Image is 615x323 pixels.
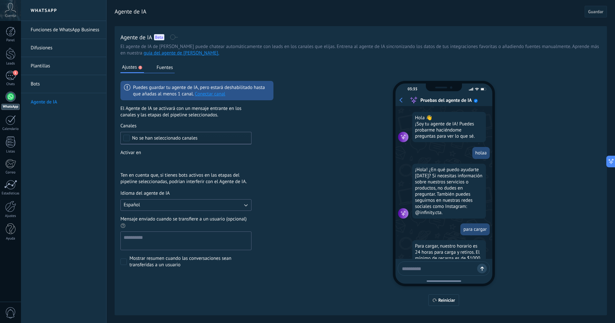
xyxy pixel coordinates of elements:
[472,147,490,159] div: holaa
[31,93,100,111] a: Agente de IA
[120,190,170,197] span: Idioma del agente de IA
[21,93,106,111] li: Agente de IA
[120,123,137,129] span: Canales
[1,237,20,241] div: Ayuda
[120,105,251,118] span: El Agente de IA se activará con un mensaje entrante en los canales y las etapas del pipeline sele...
[31,75,100,93] a: Bots
[5,14,16,18] span: Cuenta
[398,208,408,219] img: agent icon
[31,21,100,39] a: Funciones de WhatsApp Business
[13,70,18,75] span: 1
[1,150,20,154] div: Listas
[588,9,603,14] span: Guardar
[420,97,472,103] div: Pruebas del agente de IA
[31,39,100,57] a: Difusiones
[132,136,198,141] span: No se han seleccionado canales
[120,33,152,41] h2: Agente de IA
[1,104,20,110] div: WhatsApp
[195,91,225,97] a: Conectar canal
[438,298,455,302] span: Reiniciar
[408,87,417,92] div: 03:35
[1,38,20,43] div: Panel
[1,82,20,86] div: Chats
[585,6,607,17] button: Guardar
[121,232,250,250] textarea: Mensaje enviado cuando se transfiere a un usuario (opcional)
[460,223,489,235] div: para cargar
[120,199,251,211] button: Idioma del agente de IA
[154,34,164,40] div: Beta
[1,191,20,196] div: Estadísticas
[133,84,270,97] span: Puedes guardar tu agente de IA, pero estará deshabilitado hasta que añadas al menos 1 canal.
[115,5,146,18] h2: Agente de IA
[21,57,106,75] li: Plantillas
[21,39,106,57] li: Difusiones
[120,63,144,73] button: Ajustes
[398,132,408,142] img: agent icon
[21,75,106,93] li: Bots
[21,21,106,39] li: Funciones de WhatsApp Business
[1,214,20,218] div: Ajustes
[120,44,601,56] span: El agente de IA de [PERSON_NAME] puede chatear automáticamente con leads en los canales que elija...
[120,172,251,185] span: Ten en cuenta que, si tienes bots activos en las etapas del pipeline seleccionadas, podrían inter...
[412,112,486,142] div: Hola 👋 ¡Soy tu agente de IA! Puedes probarme haciéndome preguntas para ver lo que sé.
[1,62,20,66] div: Leads
[129,255,251,268] span: Mostrar resumen cuando las conversaciones sean transferidas a un usuario
[155,63,175,72] button: Fuentes
[122,64,137,71] span: Ajustes
[1,171,20,175] div: Correo
[428,294,459,306] button: Reiniciar
[120,216,247,222] span: Mensaje enviado cuando se transfiere a un usuario (opcional)
[144,50,219,56] a: guía del agente de [PERSON_NAME].
[120,150,141,156] span: Activar en
[1,127,20,131] div: Calendario
[31,57,100,75] a: Plantillas
[124,202,140,208] span: Español
[412,164,486,219] div: ¡Hola! ¿En qué puedo ayudarte [DATE]? Si necesitas información sobre nuestros servicios o product...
